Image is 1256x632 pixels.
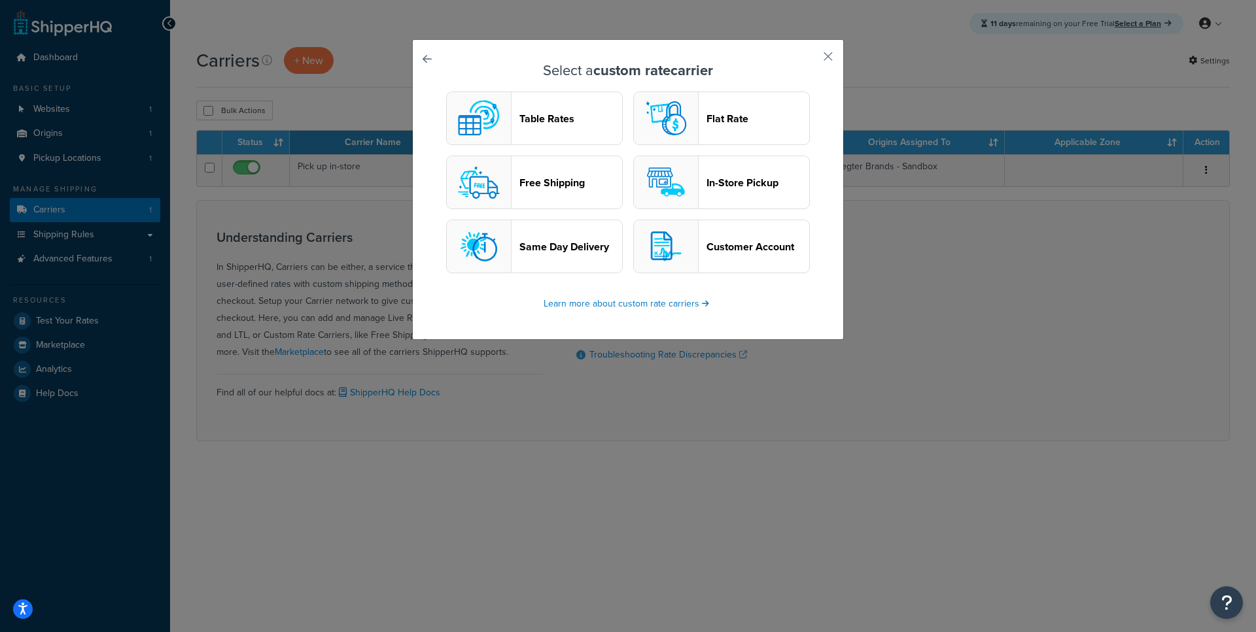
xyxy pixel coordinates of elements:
header: Free Shipping [519,176,622,189]
button: Open Resource Center [1210,586,1243,619]
header: Table Rates [519,112,622,125]
img: sameday logo [453,220,505,273]
header: Same Day Delivery [519,241,622,253]
img: pickup logo [640,156,692,208]
a: Learn more about custom rate carriers [544,297,712,310]
header: In-Store Pickup [706,176,809,189]
button: free logoFree Shipping [446,156,623,209]
img: free logo [453,156,505,208]
header: Flat Rate [706,112,809,125]
button: custom logoTable Rates [446,91,623,145]
h3: Select a [445,63,811,78]
img: custom logo [453,92,505,144]
button: pickup logoIn-Store Pickup [633,156,810,209]
header: Customer Account [706,241,809,253]
button: customerAccount logoCustomer Account [633,220,810,273]
strong: custom rate carrier [593,59,713,81]
button: flat logoFlat Rate [633,91,810,145]
button: sameday logoSame Day Delivery [446,220,623,273]
img: customerAccount logo [640,220,692,273]
img: flat logo [640,92,692,144]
